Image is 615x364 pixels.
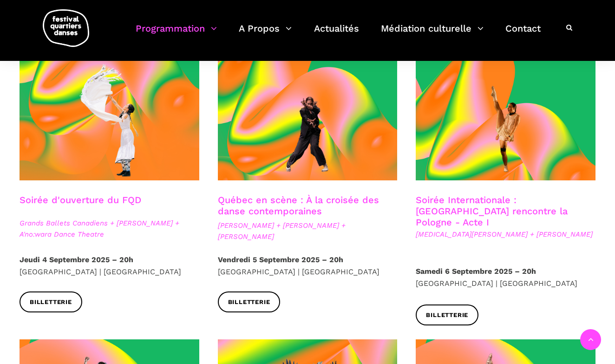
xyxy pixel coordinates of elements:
span: Grands Ballets Canadiens + [PERSON_NAME] + A'no:wara Dance Theatre [20,218,199,240]
a: Billetterie [20,291,82,312]
strong: Samedi 6 Septembre 2025 – 20h [416,267,536,276]
p: [GEOGRAPHIC_DATA] | [GEOGRAPHIC_DATA] [218,254,398,278]
span: [MEDICAL_DATA][PERSON_NAME] + [PERSON_NAME] [416,229,595,240]
a: Billetterie [218,291,281,312]
img: logo-fqd-med [43,9,89,47]
span: [PERSON_NAME] + [PERSON_NAME] + [PERSON_NAME] [218,220,398,242]
a: Actualités [314,20,359,48]
p: [GEOGRAPHIC_DATA] | [GEOGRAPHIC_DATA] [416,265,595,289]
a: Soirée d'ouverture du FQD [20,194,141,205]
span: Billetterie [228,298,270,307]
a: A Propos [239,20,292,48]
a: Québec en scène : À la croisée des danse contemporaines [218,194,379,217]
a: Soirée Internationale : [GEOGRAPHIC_DATA] rencontre la Pologne - Acte I [416,194,568,228]
p: [GEOGRAPHIC_DATA] | [GEOGRAPHIC_DATA] [20,254,199,278]
span: Billetterie [426,311,468,320]
a: Billetterie [416,304,478,325]
strong: Vendredi 5 Septembre 2025 – 20h [218,255,343,264]
a: Médiation culturelle [381,20,484,48]
a: Contact [505,20,541,48]
a: Programmation [136,20,217,48]
strong: Jeudi 4 Septembre 2025 – 20h [20,255,133,264]
span: Billetterie [30,298,72,307]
